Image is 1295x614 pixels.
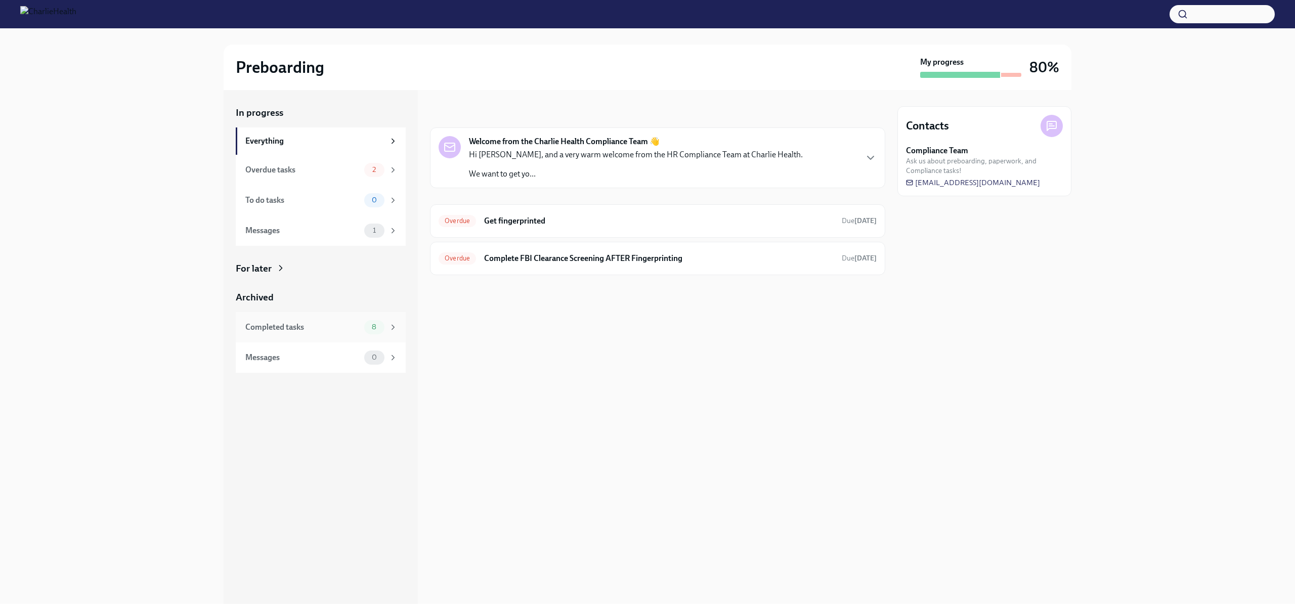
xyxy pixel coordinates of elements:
[236,291,406,304] a: Archived
[469,136,660,147] strong: Welcome from the Charlie Health Compliance Team 👋
[842,216,877,226] span: July 25th, 2025 09:00
[366,354,383,361] span: 0
[439,217,476,225] span: Overdue
[236,155,406,185] a: Overdue tasks2
[842,216,877,225] span: Due
[439,254,476,262] span: Overdue
[236,215,406,246] a: Messages1
[854,254,877,262] strong: [DATE]
[236,57,324,77] h2: Preboarding
[245,352,360,363] div: Messages
[245,195,360,206] div: To do tasks
[906,178,1040,188] a: [EMAIL_ADDRESS][DOMAIN_NAME]
[469,168,803,180] p: We want to get yo...
[236,127,406,155] a: Everything
[366,166,382,173] span: 2
[484,215,834,227] h6: Get fingerprinted
[906,118,949,134] h4: Contacts
[1029,58,1059,76] h3: 80%
[366,323,382,331] span: 8
[236,262,272,275] div: For later
[366,196,383,204] span: 0
[236,312,406,342] a: Completed tasks8
[236,262,406,275] a: For later
[430,106,478,119] div: In progress
[236,342,406,373] a: Messages0
[906,145,968,156] strong: Compliance Team
[439,213,877,229] a: OverdueGet fingerprintedDue[DATE]
[842,254,877,262] span: Due
[20,6,76,22] img: CharlieHealth
[245,225,360,236] div: Messages
[854,216,877,225] strong: [DATE]
[469,149,803,160] p: Hi [PERSON_NAME], and a very warm welcome from the HR Compliance Team at Charlie Health.
[439,250,877,267] a: OverdueComplete FBI Clearance Screening AFTER FingerprintingDue[DATE]
[236,185,406,215] a: To do tasks0
[906,156,1063,176] span: Ask us about preboarding, paperwork, and Compliance tasks!
[842,253,877,263] span: July 28th, 2025 09:00
[367,227,382,234] span: 1
[245,136,384,147] div: Everything
[236,106,406,119] a: In progress
[920,57,964,68] strong: My progress
[245,164,360,176] div: Overdue tasks
[484,253,834,264] h6: Complete FBI Clearance Screening AFTER Fingerprinting
[245,322,360,333] div: Completed tasks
